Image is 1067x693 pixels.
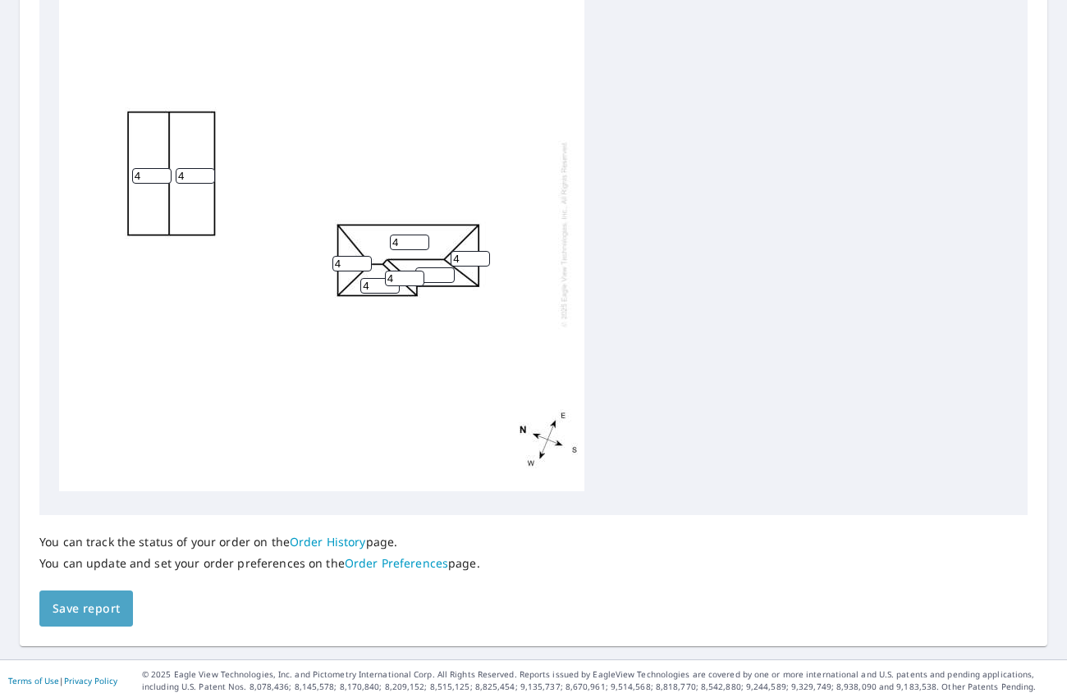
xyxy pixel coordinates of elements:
span: Save report [53,599,120,619]
button: Save report [39,590,133,627]
p: | [8,676,117,686]
a: Order Preferences [345,555,448,571]
p: You can update and set your order preferences on the page. [39,556,480,571]
a: Privacy Policy [64,675,117,686]
p: You can track the status of your order on the page. [39,535,480,549]
a: Terms of Use [8,675,59,686]
a: Order History [290,534,366,549]
p: © 2025 Eagle View Technologies, Inc. and Pictometry International Corp. All Rights Reserved. Repo... [142,668,1059,693]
